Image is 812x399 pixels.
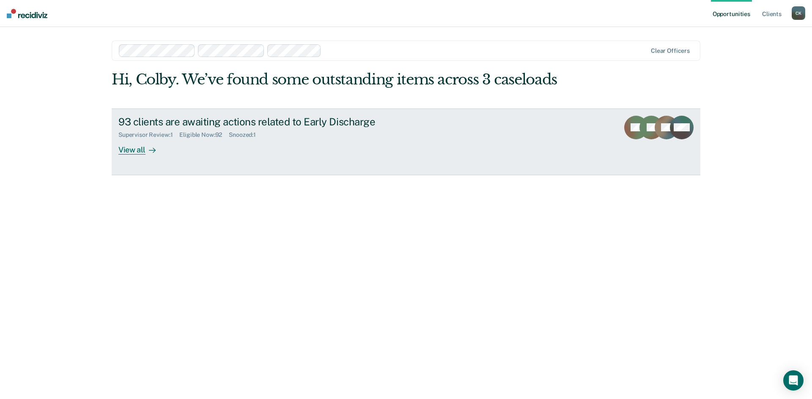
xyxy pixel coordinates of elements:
[792,6,805,20] button: CK
[792,6,805,20] div: C K
[118,116,415,128] div: 93 clients are awaiting actions related to Early Discharge
[229,131,263,138] div: Snoozed : 1
[112,71,583,88] div: Hi, Colby. We’ve found some outstanding items across 3 caseloads
[118,131,179,138] div: Supervisor Review : 1
[651,47,690,54] div: Clear officers
[7,9,47,18] img: Recidiviz
[112,109,700,175] a: 93 clients are awaiting actions related to Early DischargeSupervisor Review:1Eligible Now:92Snooz...
[179,131,229,138] div: Eligible Now : 92
[783,370,804,391] div: Open Intercom Messenger
[118,138,166,155] div: View all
